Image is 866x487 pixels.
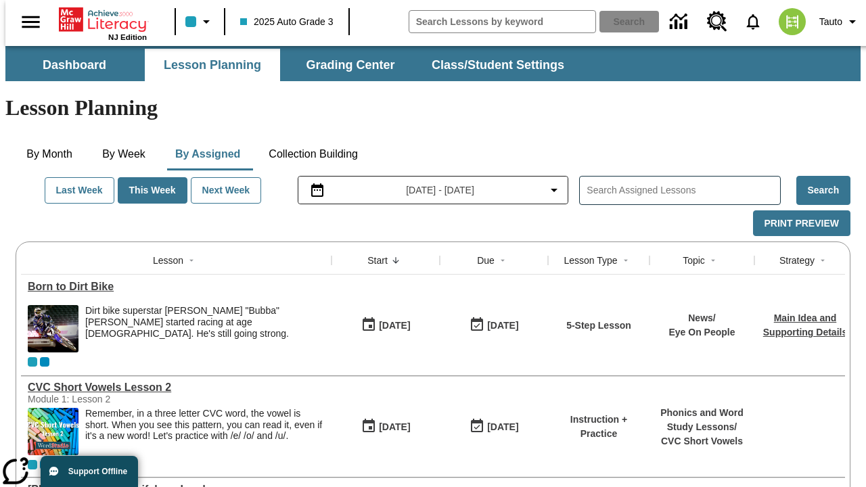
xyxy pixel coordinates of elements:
div: Current Class [28,357,37,367]
button: Print Preview [753,210,850,237]
div: Module 1: Lesson 2 [28,394,231,404]
button: Class/Student Settings [421,49,575,81]
button: Grading Center [283,49,418,81]
button: This Week [118,177,187,204]
a: Resource Center, Will open in new tab [699,3,735,40]
button: 09/15/25: Last day the lesson can be accessed [465,414,523,440]
button: Dashboard [7,49,142,81]
div: [DATE] [487,419,518,436]
button: Sort [495,252,511,269]
h1: Lesson Planning [5,95,861,120]
a: Data Center [662,3,699,41]
div: Born to Dirt Bike [28,281,325,293]
div: Dirt bike superstar James "Bubba" Stewart started racing at age 4. He's still going strong. [85,305,325,352]
div: Start [367,254,388,267]
div: [DATE] [379,419,410,436]
button: Select the date range menu item [304,182,563,198]
button: Sort [388,252,404,269]
span: 2025 Auto Grade 3 [240,15,334,29]
div: Topic [683,254,705,267]
div: SubNavbar [5,49,576,81]
button: Profile/Settings [814,9,866,34]
button: Open side menu [11,2,51,42]
svg: Collapse Date Range Filter [546,182,562,198]
input: Search Assigned Lessons [587,181,779,200]
p: Phonics and Word Study Lessons / [656,406,748,434]
a: Home [59,6,147,33]
img: avatar image [779,8,806,35]
p: News / [668,311,735,325]
button: Next Week [191,177,262,204]
div: Lesson [153,254,183,267]
a: Notifications [735,4,771,39]
button: Support Offline [41,456,138,487]
p: Instruction + Practice [555,413,643,441]
div: Home [59,5,147,41]
a: Main Idea and Supporting Details [763,312,847,338]
div: CVC Short Vowels Lesson 2 [28,381,325,394]
button: Select a new avatar [771,4,814,39]
button: Lesson Planning [145,49,280,81]
span: [DATE] - [DATE] [406,183,474,198]
div: [DATE] [487,317,518,334]
div: SubNavbar [5,46,861,81]
button: Search [796,176,850,205]
button: 09/15/25: First time the lesson was available [357,414,415,440]
img: Motocross racer James Stewart flies through the air on his dirt bike. [28,305,78,352]
button: Class color is light blue. Change class color [180,9,220,34]
button: Collection Building [258,138,369,170]
p: 5-Step Lesson [566,319,631,333]
div: OL 2025 Auto Grade 4 [40,357,49,367]
div: Remember, in a three letter CVC word, the vowel is short. When you see this pattern, you can read... [85,408,325,455]
button: By Assigned [164,138,251,170]
a: Born to Dirt Bike, Lessons [28,281,325,293]
button: 09/15/25: First time the lesson was available [357,312,415,338]
input: search field [409,11,595,32]
span: Tauto [819,15,842,29]
div: Dirt bike superstar [PERSON_NAME] "Bubba" [PERSON_NAME] started racing at age [DEMOGRAPHIC_DATA].... [85,305,325,339]
button: By Week [90,138,158,170]
a: CVC Short Vowels Lesson 2, Lessons [28,381,325,394]
button: Sort [815,252,831,269]
button: Last Week [45,177,114,204]
p: Eye On People [668,325,735,340]
div: [DATE] [379,317,410,334]
img: CVC Short Vowels Lesson 2. [28,408,78,455]
span: NJ Edition [108,33,147,41]
p: CVC Short Vowels [656,434,748,448]
span: Support Offline [68,467,127,476]
button: By Month [16,138,83,170]
p: Remember, in a three letter CVC word, the vowel is short. When you see this pattern, you can read... [85,408,325,442]
button: Sort [705,252,721,269]
button: Sort [618,252,634,269]
div: Strategy [779,254,815,267]
div: OL 2025 Auto Grade 4 [40,460,49,469]
button: Sort [183,252,200,269]
div: Due [477,254,495,267]
div: Lesson Type [564,254,617,267]
button: 09/15/25: Last day the lesson can be accessed [465,312,523,338]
